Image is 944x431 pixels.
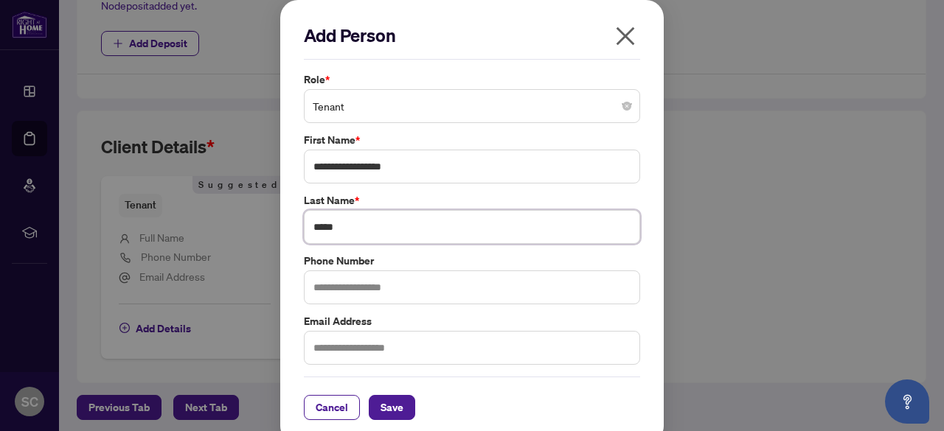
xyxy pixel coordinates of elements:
span: Cancel [316,396,348,419]
button: Cancel [304,395,360,420]
label: Phone Number [304,253,640,269]
label: Role [304,71,640,88]
h2: Add Person [304,24,640,47]
button: Save [369,395,415,420]
span: close [614,24,637,48]
label: Email Address [304,313,640,329]
label: Last Name [304,192,640,209]
label: First Name [304,132,640,148]
button: Open asap [885,379,929,424]
span: Tenant [313,92,631,120]
span: Save [381,396,403,419]
span: close-circle [622,102,631,111]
